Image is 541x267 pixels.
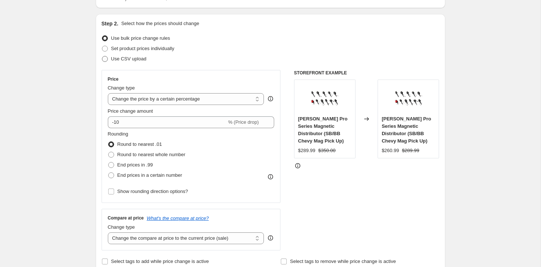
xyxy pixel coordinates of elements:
h3: Price [108,76,119,82]
strike: $289.99 [402,147,419,154]
span: Price change amount [108,108,153,114]
span: Use bulk price change rules [111,35,170,41]
span: End prices in a certain number [117,172,182,178]
div: $289.99 [298,147,315,154]
div: help [267,95,274,102]
div: $260.99 [382,147,399,154]
strike: $350.00 [318,147,336,154]
img: black-jack-pro-distributor-1171391036_80x.webp [394,84,423,113]
span: Set product prices individually [111,46,174,51]
span: % (Price drop) [228,119,259,125]
img: black-jack-pro-distributor-1171391036_80x.webp [310,84,339,113]
h2: Step 2. [102,20,119,27]
span: Use CSV upload [111,56,146,62]
span: Change type [108,85,135,91]
span: Change type [108,224,135,230]
span: Round to nearest whole number [117,152,185,157]
span: [PERSON_NAME] Pro Series Magnetic Distributor (SB/BB Chevy Mag Pick Up) [298,116,347,144]
div: help [267,234,274,242]
input: -15 [108,116,227,128]
span: Round to nearest .01 [117,141,162,147]
span: Select tags to remove while price change is active [290,259,396,264]
span: Select tags to add while price change is active [111,259,209,264]
h3: Compare at price [108,215,144,221]
span: Rounding [108,131,128,137]
span: End prices in .99 [117,162,153,168]
button: What's the compare at price? [147,215,209,221]
h6: STOREFRONT EXAMPLE [294,70,439,76]
p: Select how the prices should change [121,20,199,27]
span: [PERSON_NAME] Pro Series Magnetic Distributor (SB/BB Chevy Mag Pick Up) [382,116,431,144]
span: Show rounding direction options? [117,189,188,194]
